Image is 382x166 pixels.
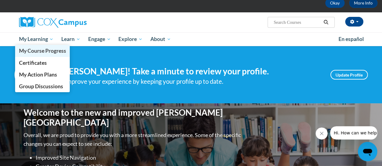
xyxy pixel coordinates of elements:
div: Main menu [14,32,368,46]
a: Group Discussions [15,80,70,92]
iframe: Message from company [330,126,377,139]
span: My Learning [19,36,53,43]
iframe: Button to launch messaging window [358,142,377,161]
img: Profile Image [14,61,42,88]
a: Explore [114,32,146,46]
button: Search [321,19,330,26]
a: En español [335,33,368,45]
h4: Hi [PERSON_NAME]! Take a minute to review your profile. [51,66,321,77]
input: Search Courses [273,19,321,26]
span: En español [339,36,364,42]
iframe: Close message [316,127,328,139]
a: Cox Campus [19,17,128,28]
span: About [150,36,171,43]
button: Account Settings [345,17,363,27]
span: Engage [88,36,111,43]
a: My Learning [15,32,58,46]
span: Certificates [19,60,47,66]
a: Engage [84,32,115,46]
a: Learn [57,32,84,46]
a: About [146,32,175,46]
span: Group Discussions [19,83,63,89]
span: Learn [61,36,80,43]
a: My Course Progress [15,45,70,57]
span: My Course Progress [19,48,66,54]
h1: Welcome to the new and improved [PERSON_NAME][GEOGRAPHIC_DATA] [24,108,242,128]
span: Explore [118,36,143,43]
p: Overall, we are proud to provide you with a more streamlined experience. Some of the specific cha... [24,131,242,148]
a: Update Profile [330,70,368,80]
li: Improved Site Navigation [36,153,242,162]
a: Certificates [15,57,70,69]
span: Hi. How can we help? [4,4,49,9]
a: My Action Plans [15,69,70,80]
img: Cox Campus [19,17,87,28]
span: My Action Plans [19,71,57,78]
div: Help improve your experience by keeping your profile up to date. [51,77,321,86]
